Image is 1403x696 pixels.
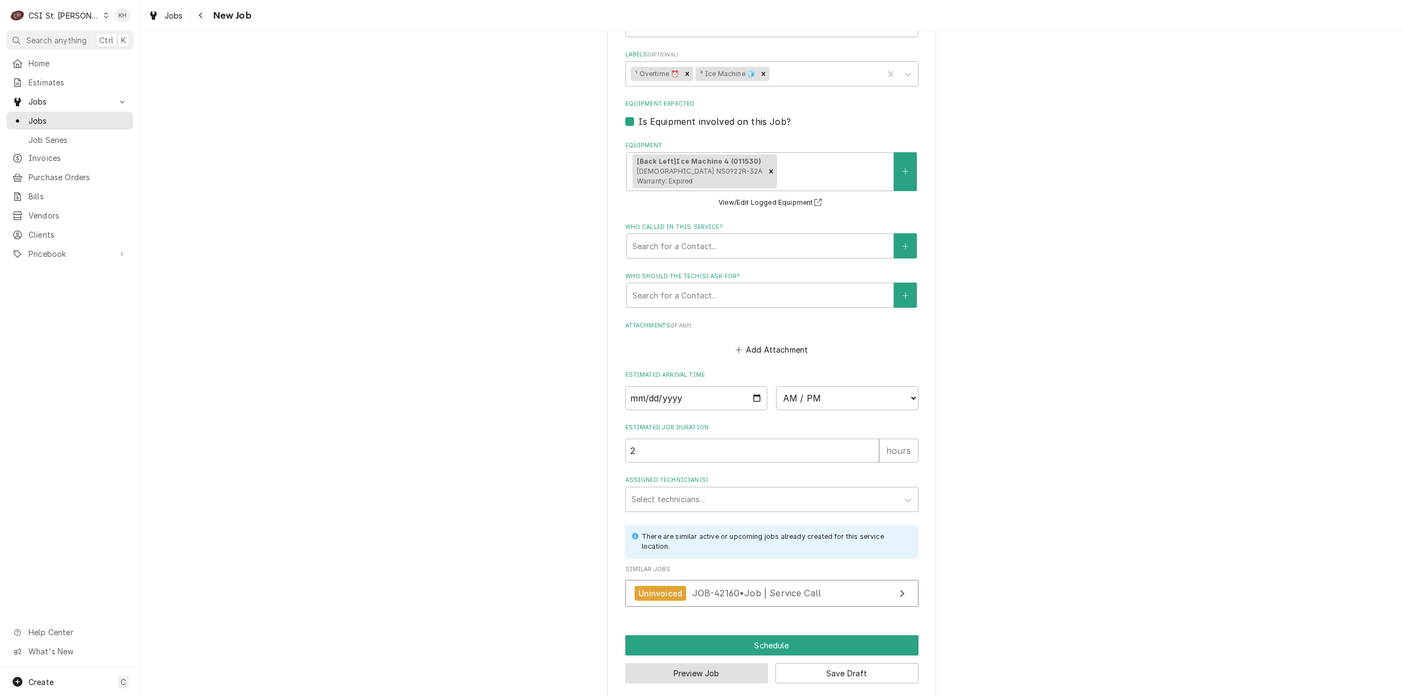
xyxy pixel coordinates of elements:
[717,196,826,210] button: View/Edit Logged Equipment
[902,168,909,175] svg: Create New Equipment
[625,663,768,683] button: Preview Job
[625,272,919,281] label: Who should the tech(s) ask for?
[902,292,909,300] svg: Create New Contact
[625,423,919,462] div: Estimated Job Duration
[7,206,133,225] a: Vendors
[210,8,252,23] span: New Job
[192,7,210,24] button: Navigate back
[625,565,919,612] div: Similar Jobs
[625,100,919,108] label: Equipment Expected
[164,10,183,21] span: Jobs
[776,386,919,410] select: Time Select
[733,342,810,358] button: Add Attachment
[625,223,919,232] label: Who called in this service?
[625,371,919,410] div: Estimated Arrival Time
[625,635,919,655] button: Schedule
[625,371,919,379] label: Estimated Arrival Time
[28,646,127,657] span: What's New
[28,191,128,202] span: Bills
[7,226,133,244] a: Clients
[670,323,691,329] span: ( if any )
[625,141,919,150] label: Equipment
[894,152,917,191] button: Create New Equipment
[692,588,822,599] span: JOB-42160 • Job | Service Call
[121,34,126,46] span: K
[28,152,128,164] span: Invoices
[695,67,757,81] div: ² Ice Machine 🧊
[637,167,763,185] span: [DEMOGRAPHIC_DATA] NS0922R-32A Warranty: Expired
[625,423,919,432] label: Estimated Job Duration
[121,676,126,688] span: C
[7,31,133,50] button: Search anythingCtrlK
[894,233,917,258] button: Create New Contact
[625,476,919,511] div: Assigned Technician(s)
[28,77,128,88] span: Estimates
[625,272,919,308] div: Who should the tech(s) ask for?
[7,623,133,641] a: Go to Help Center
[635,586,687,601] div: Uninvoiced
[7,93,133,111] a: Go to Jobs
[902,243,909,250] svg: Create New Contact
[28,171,128,183] span: Purchase Orders
[681,67,693,81] div: Remove ¹ Overtime ⏰
[625,655,919,683] div: Button Group Row
[7,187,133,205] a: Bills
[647,51,678,57] span: ( optional )
[7,245,133,263] a: Go to Pricebook
[28,96,111,107] span: Jobs
[7,112,133,130] a: Jobs
[757,67,769,81] div: Remove ² Ice Machine 🧊
[625,565,919,574] span: Similar Jobs
[625,580,919,607] a: View Job
[642,532,908,552] div: There are similar active or upcoming jobs already created for this service location.
[99,34,113,46] span: Ctrl
[625,476,919,485] label: Assigned Technician(s)
[7,168,133,186] a: Purchase Orders
[625,321,919,330] label: Attachments
[7,149,133,167] a: Invoices
[894,283,917,308] button: Create New Contact
[144,7,187,25] a: Jobs
[115,8,130,23] div: Kelsey Hetlage's Avatar
[28,626,127,638] span: Help Center
[28,229,128,240] span: Clients
[28,677,54,687] span: Create
[115,8,130,23] div: KH
[10,8,25,23] div: CSI St. Louis's Avatar
[625,321,919,358] div: Attachments
[625,50,919,86] div: Labels
[637,157,761,165] strong: [Back Left] Ice Machine 4 (011530)
[28,248,111,260] span: Pricebook
[631,67,681,81] div: ¹ Overtime ⏰
[625,100,919,128] div: Equipment Expected
[775,663,919,683] button: Save Draft
[28,210,128,221] span: Vendors
[765,154,777,188] div: Remove [object Object]
[28,115,128,126] span: Jobs
[28,57,128,69] span: Home
[625,635,919,683] div: Button Group
[638,115,791,128] label: Is Equipment involved on this Job?
[26,34,87,46] span: Search anything
[7,73,133,91] a: Estimates
[879,439,919,463] div: hours
[7,131,133,149] a: Job Series
[28,10,100,21] div: CSI St. [PERSON_NAME]
[7,642,133,660] a: Go to What's New
[7,54,133,72] a: Home
[625,50,919,59] label: Labels
[625,635,919,655] div: Button Group Row
[10,8,25,23] div: C
[625,223,919,258] div: Who called in this service?
[625,386,768,410] input: Date
[625,141,919,209] div: Equipment
[28,134,128,146] span: Job Series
